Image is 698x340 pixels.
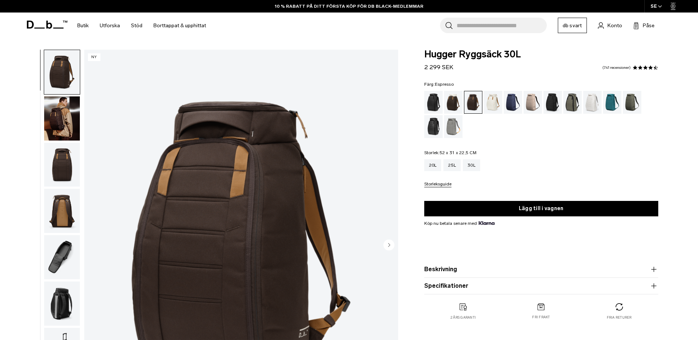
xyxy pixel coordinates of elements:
[602,66,631,70] a: 741 recensioner
[607,22,622,29] span: Konto
[424,91,443,114] a: Svimma
[633,21,655,30] button: Påse
[72,13,212,39] nav: Huvudnavigering
[583,91,602,114] a: Ren skiffer
[44,96,80,141] img: Hugger Ryggsäck 30L Espresso
[484,91,502,114] a: Havremjölk
[424,64,453,71] span: 2 299 SEK
[464,91,482,114] a: Espresso
[275,3,424,10] a: 10 % RABATT PÅ DITT FÖRSTA KÖP FÖR DB BLACK-MEDLEMMAR
[44,235,80,280] button: Hugger Ryggsäck 30L Espresso
[424,283,468,289] font: Specifikationer
[424,159,442,171] a: 20L
[424,266,457,273] font: Beskrivning
[383,239,394,252] button: Nästa bild
[563,91,582,114] a: Skog Grön
[424,150,476,155] font: Storlek:
[44,281,80,326] img: Hugger Ryggsäck 30L Espresso
[524,91,542,114] a: Dimbåge Beige
[131,13,142,39] a: Stöd
[44,281,80,326] button: Hugger Ryggsäck 30L Espresso
[607,315,632,320] p: Fria returer
[77,13,89,39] a: Butik
[424,82,454,87] font: Färg:
[44,50,80,94] img: Hugger Ryggsäck 30L Espresso
[424,201,658,216] button: Lägg till i vagnen
[463,159,480,171] a: 30L
[44,50,80,95] button: Hugger Ryggsäck 30L Espresso
[153,13,206,39] a: Borttappat & upphittat
[443,159,461,171] a: 25L
[424,265,658,274] button: Beskrivning
[435,82,454,87] span: Espresso
[558,18,587,33] a: db svart
[424,50,658,59] span: Hugger Ryggsäck 30L
[44,235,80,279] img: Hugger Ryggsäck 30L Espresso
[88,53,100,61] p: Ny
[651,4,657,9] font: SE
[424,221,477,226] font: Köp nu betala senare med
[450,315,476,320] p: 2 års garanti
[532,315,550,320] p: Fri frakt
[479,221,495,225] img: {"höjd" => 20, "alt" => "Klarna"}
[100,13,120,39] a: Utforska
[623,91,641,114] a: Mossa grön
[444,91,463,114] a: Cappuccino
[603,91,621,114] a: Midnatt kricka
[504,91,522,114] a: Blå timmen
[424,115,443,138] a: Reflekterande svart
[598,21,622,30] a: Konto
[44,189,80,233] img: Hugger Ryggsäck 30L Espresso
[543,91,562,114] a: Träkolsgrå
[643,22,655,29] span: Påse
[424,182,451,187] button: Storleksguide
[440,150,476,155] span: 52 x 31 x 22,5 CM
[44,142,80,187] button: Hugger Ryggsäck 30L Espresso
[424,281,658,290] button: Specifikationer
[44,143,80,187] img: Hugger Ryggsäck 30L Espresso
[444,115,463,138] a: Sand, Grå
